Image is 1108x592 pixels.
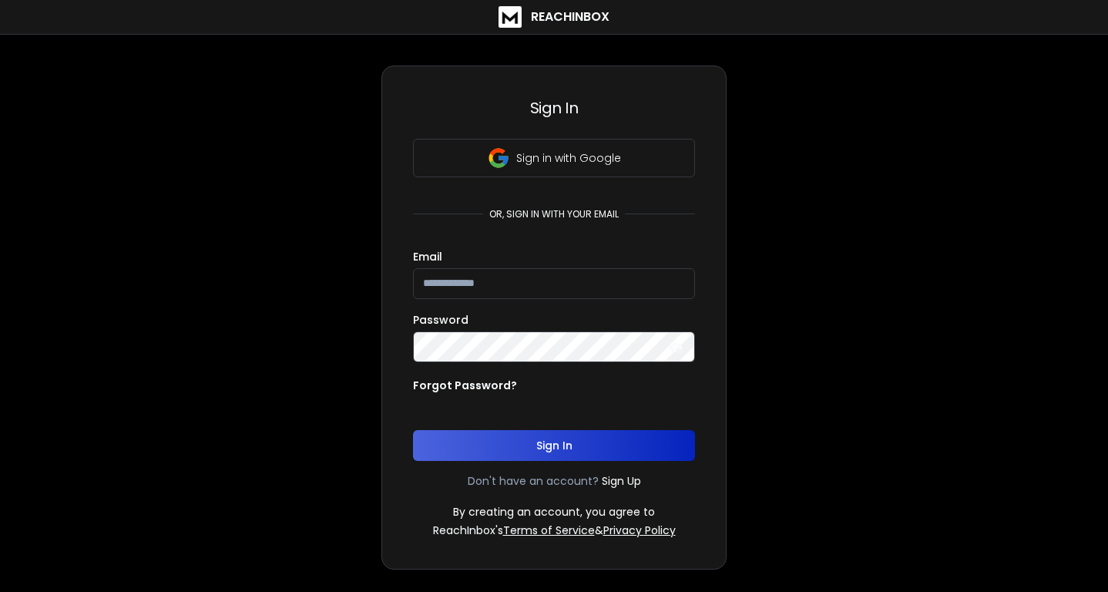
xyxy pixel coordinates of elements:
h1: ReachInbox [531,8,609,26]
p: Forgot Password? [413,378,517,393]
button: Sign In [413,430,695,461]
p: Don't have an account? [468,473,599,489]
a: Sign Up [602,473,641,489]
button: Sign in with Google [413,139,695,177]
p: ReachInbox's & [433,523,676,538]
p: By creating an account, you agree to [453,504,655,520]
a: Terms of Service [503,523,595,538]
img: logo [499,6,522,28]
a: Privacy Policy [603,523,676,538]
label: Email [413,251,442,262]
label: Password [413,314,468,325]
p: Sign in with Google [516,150,621,166]
h3: Sign In [413,97,695,119]
a: ReachInbox [499,6,609,28]
p: or, sign in with your email [483,208,625,220]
